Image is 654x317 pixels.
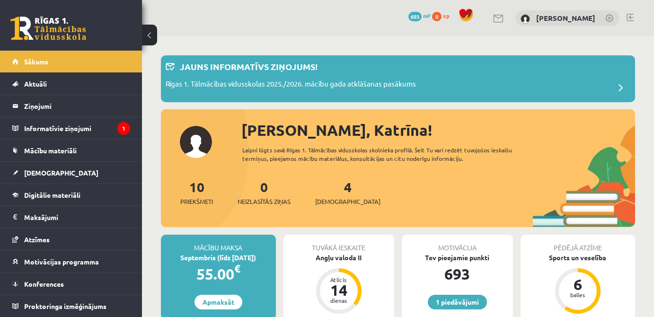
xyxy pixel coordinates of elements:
[10,17,86,40] a: Rīgas 1. Tālmācības vidusskola
[24,146,77,155] span: Mācību materiāli
[325,298,353,303] div: dienas
[161,235,276,253] div: Mācību maksa
[408,12,422,21] span: 693
[428,295,487,309] a: 1 piedāvājumi
[521,253,636,315] a: Sports un veselība 6 balles
[180,197,213,206] span: Priekšmeti
[402,253,513,263] div: Tev pieejamie punkti
[423,12,431,19] span: mP
[12,140,130,161] a: Mācību materiāli
[12,184,130,206] a: Digitālie materiāli
[408,12,431,19] a: 693 mP
[12,295,130,317] a: Proktoringa izmēģinājums
[238,178,291,206] a: 0Neizlasītās ziņas
[166,60,630,97] a: Jauns informatīvs ziņojums! Rīgas 1. Tālmācības vidusskolas 2025./2026. mācību gada atklāšanas pa...
[238,197,291,206] span: Neizlasītās ziņas
[161,263,276,285] div: 55.00
[24,168,98,177] span: [DEMOGRAPHIC_DATA]
[12,73,130,95] a: Aktuāli
[24,95,130,117] legend: Ziņojumi
[12,95,130,117] a: Ziņojumi
[180,178,213,206] a: 10Priekšmeti
[117,122,130,135] i: 1
[12,251,130,273] a: Motivācijas programma
[521,253,636,263] div: Sports un veselība
[315,197,380,206] span: [DEMOGRAPHIC_DATA]
[24,79,47,88] span: Aktuāli
[180,60,318,73] p: Jauns informatīvs ziņojums!
[283,253,395,315] a: Angļu valoda II Atlicis 14 dienas
[12,206,130,228] a: Maksājumi
[315,178,380,206] a: 4[DEMOGRAPHIC_DATA]
[521,14,530,24] img: Katrīna Krutikova
[402,235,513,253] div: Motivācija
[24,257,99,266] span: Motivācijas programma
[24,280,64,288] span: Konferences
[432,12,442,21] span: 0
[432,12,454,19] a: 0 xp
[283,253,395,263] div: Angļu valoda II
[24,235,50,244] span: Atzīmes
[283,235,395,253] div: Tuvākā ieskaite
[24,302,106,310] span: Proktoringa izmēģinājums
[194,295,242,309] a: Apmaksāt
[564,277,592,292] div: 6
[241,119,635,141] div: [PERSON_NAME], Katrīna!
[521,235,636,253] div: Pēdējā atzīme
[24,206,130,228] legend: Maksājumi
[161,253,276,263] div: Septembris (līdz [DATE])
[24,57,48,66] span: Sākums
[564,292,592,298] div: balles
[402,263,513,285] div: 693
[12,229,130,250] a: Atzīmes
[325,282,353,298] div: 14
[242,146,527,163] div: Laipni lūgts savā Rīgas 1. Tālmācības vidusskolas skolnieka profilā. Šeit Tu vari redzēt tuvojošo...
[536,13,595,23] a: [PERSON_NAME]
[24,117,130,139] legend: Informatīvie ziņojumi
[12,273,130,295] a: Konferences
[12,162,130,184] a: [DEMOGRAPHIC_DATA]
[443,12,449,19] span: xp
[325,277,353,282] div: Atlicis
[12,51,130,72] a: Sākums
[234,262,240,275] span: €
[12,117,130,139] a: Informatīvie ziņojumi1
[24,191,80,199] span: Digitālie materiāli
[166,79,416,92] p: Rīgas 1. Tālmācības vidusskolas 2025./2026. mācību gada atklāšanas pasākums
